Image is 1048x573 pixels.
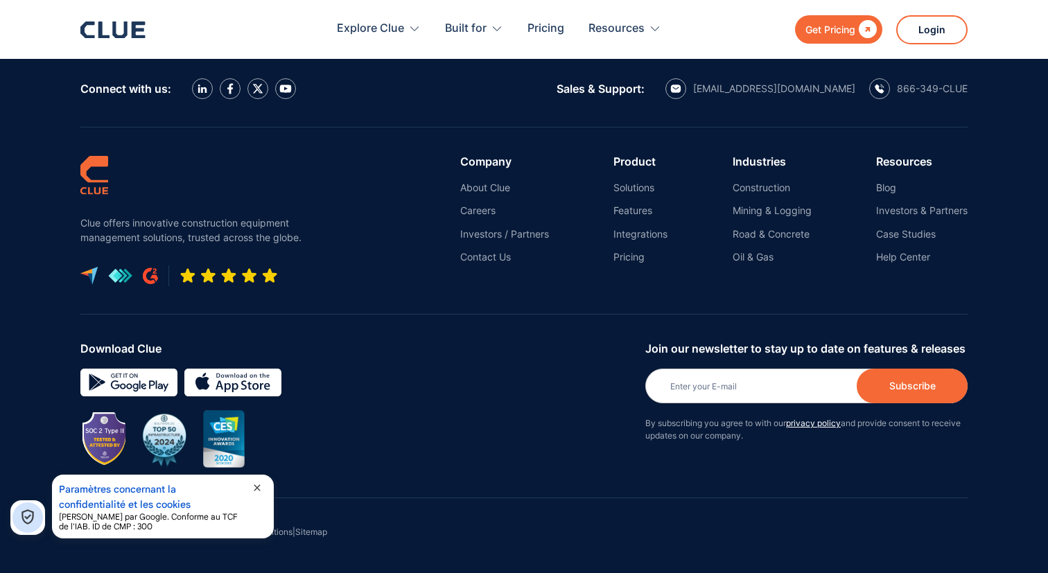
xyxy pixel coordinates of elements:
a: Investors & Partners [876,204,968,217]
div: © 2025 Clue Insights, Inc. | | | [80,498,968,573]
img: get app logo [108,268,132,283]
a: privacy policy [786,418,841,428]
a: Road & Concrete [733,228,812,240]
img: Google simple icon [80,369,177,396]
a: Contact Us [460,251,549,263]
div: Get Pricing [805,21,855,38]
img: facebook icon [227,83,234,94]
a: Help Center [876,251,968,263]
img: clue logo simple [80,155,108,195]
a: Mining & Logging [733,204,812,217]
a: calling icon866-349-CLUE [869,78,968,99]
a: Investors / Partners [460,228,549,240]
a: Oil & Gas [733,251,812,263]
img: BuiltWorlds Top 50 Infrastructure 2024 award badge with [136,411,193,468]
div: [EMAIL_ADDRESS][DOMAIN_NAME] [693,82,855,95]
img: CES innovation award 2020 image [203,410,245,468]
a: Login [896,15,968,44]
a: Careers [460,204,549,217]
img: G2 review platform icon [143,267,158,284]
a: Sitemap [295,527,327,537]
a: Solutions [613,182,667,194]
div: Join our newsletter to stay up to date on features & releases [645,342,968,355]
img: YouTube Icon [279,85,292,93]
a: Blog [876,182,968,194]
div: Resources [588,7,661,51]
img: email icon [670,85,681,93]
div: Built for [445,7,503,51]
img: download on the App store [184,369,281,396]
div: Connect with us: [80,82,171,95]
div: Industries [733,155,812,168]
div: Explore Clue [337,7,421,51]
div: Explore Clue [337,7,404,51]
a: Construction [733,182,812,194]
a: Case Studies [876,228,968,240]
div: Download Clue [80,342,635,355]
img: X icon twitter [252,83,263,94]
div: Resources [876,155,968,168]
a: Features [613,204,667,217]
div: Product [613,155,667,168]
p: Clue offers innovative construction equipment management solutions, trusted across the globe. [80,215,309,245]
a: Pricing [613,251,667,263]
div: Built for [445,7,487,51]
a: email icon[EMAIL_ADDRESS][DOMAIN_NAME] [665,78,855,99]
img: calling icon [875,84,884,94]
img: capterra logo icon [80,267,98,285]
p: By subscribing you agree to with our and provide consent to receive updates on our company. [645,417,968,442]
img: Five-star rating icon [180,267,278,284]
div: 866-349-CLUE [897,82,968,95]
div:  [855,21,877,38]
img: Image showing SOC 2 TYPE II badge for CLUE [84,414,125,465]
a: Pricing [527,7,564,51]
a: Integrations [613,228,667,240]
img: LinkedIn icon [198,85,207,94]
div: Sales & Support: [557,82,645,95]
div: Company [460,155,549,168]
a: Get Pricing [795,15,882,44]
input: Subscribe [857,369,968,403]
form: Newsletter [645,342,968,470]
input: Enter your E-mail [645,369,968,403]
div: Resources [588,7,645,51]
a: About Clue [460,182,549,194]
